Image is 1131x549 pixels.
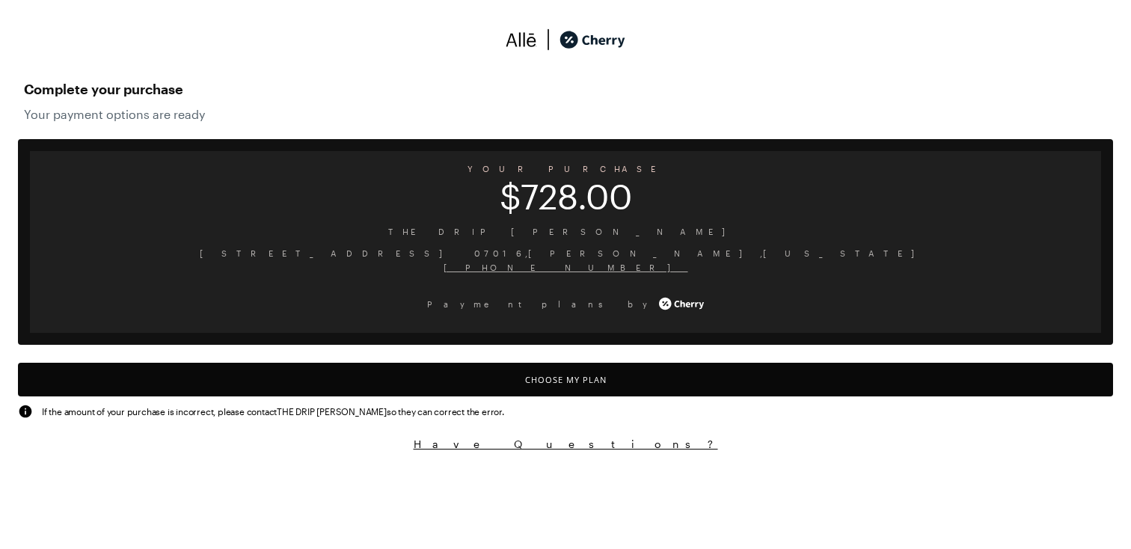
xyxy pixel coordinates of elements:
span: Complete your purchase [24,77,1107,101]
span: YOUR PURCHASE [30,159,1101,179]
img: svg%3e [506,28,537,51]
img: cherry_white_logo-JPerc-yG.svg [659,292,704,315]
span: THE DRIP [PERSON_NAME] [42,224,1089,239]
span: If the amount of your purchase is incorrect, please contact THE DRIP [PERSON_NAME] so they can co... [42,405,504,418]
img: svg%3e [18,404,33,419]
span: [STREET_ADDRESS] 07016 , [PERSON_NAME] , [US_STATE] [42,246,1089,260]
span: [PHONE_NUMBER] [42,260,1089,274]
button: Choose My Plan [18,363,1113,396]
span: Your payment options are ready [24,107,1107,121]
img: cherry_black_logo-DrOE_MJI.svg [560,28,625,51]
button: Have Questions? [18,437,1113,451]
span: Payment plans by [427,297,656,311]
img: svg%3e [537,28,560,51]
span: $728.00 [30,186,1101,206]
